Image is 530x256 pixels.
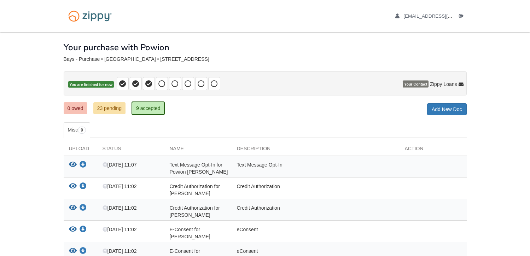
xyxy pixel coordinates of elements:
div: Name [164,145,232,156]
a: Download E-Consent for Powion Brown [80,227,87,233]
button: View Credit Authorization for Powion Brown [69,183,77,190]
a: Download Credit Authorization for Powion Brown [80,184,87,190]
button: View E-Consent for Powion Brown [69,226,77,233]
span: Credit Authorization for [PERSON_NAME] [170,184,220,196]
span: Credit Authorization for [PERSON_NAME] [170,205,220,218]
span: [DATE] 11:02 [103,248,137,254]
a: Misc [64,122,90,138]
a: Add New Doc [427,103,467,115]
div: Action [400,145,467,156]
span: [DATE] 11:02 [103,227,137,232]
span: [DATE] 11:07 [103,162,137,168]
span: [DATE] 11:02 [103,205,137,211]
div: Description [232,145,400,156]
a: Download Credit Authorization for Amanda Bays [80,205,87,211]
span: Text Message Opt-In for Powion [PERSON_NAME] [170,162,228,175]
a: Download Text Message Opt-In for Powion Dewayne Brown [80,162,87,168]
span: E-Consent for [PERSON_NAME] [170,227,210,239]
span: Zippy Loans [430,81,457,88]
h1: Your purchase with Powion [64,43,169,52]
span: 9 [78,127,86,134]
div: Status [97,145,164,156]
a: 9 accepted [132,101,165,115]
a: Download E-Consent for Amanda Bays [80,249,87,254]
button: View E-Consent for Amanda Bays [69,248,77,255]
button: View Text Message Opt-In for Powion Dewayne Brown [69,161,77,169]
span: You are finished for now [68,81,114,88]
span: Your Contact [403,81,429,88]
a: Log out [459,13,467,21]
span: [DATE] 11:02 [103,184,137,189]
span: mbays19@gmail.com [403,13,484,19]
a: edit profile [395,13,485,21]
button: View Credit Authorization for Amanda Bays [69,204,77,212]
div: Credit Authorization [232,183,400,197]
div: Credit Authorization [232,204,400,219]
a: 0 owed [64,102,87,114]
div: Upload [64,145,97,156]
img: Logo [64,7,116,25]
div: eConsent [232,226,400,240]
a: 23 pending [93,102,126,114]
div: Text Message Opt-In [232,161,400,175]
div: Bays - Purchase • [GEOGRAPHIC_DATA] • [STREET_ADDRESS] [64,56,467,62]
